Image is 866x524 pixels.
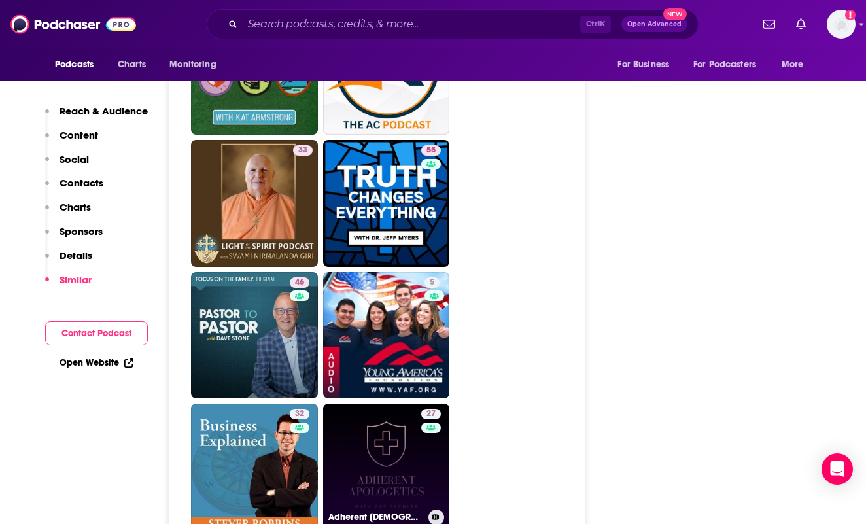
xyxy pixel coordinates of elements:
[45,105,148,129] button: Reach & Audience
[295,408,304,421] span: 32
[580,16,611,33] span: Ctrl K
[791,13,811,35] a: Show notifications dropdown
[45,249,92,273] button: Details
[290,409,309,419] a: 32
[822,453,853,485] div: Open Intercom Messenger
[621,16,687,32] button: Open AdvancedNew
[243,14,580,35] input: Search podcasts, credits, & more...
[608,52,685,77] button: open menu
[60,129,98,141] p: Content
[323,272,450,399] a: 5
[60,201,91,213] p: Charts
[430,276,434,289] span: 5
[191,140,318,267] a: 33
[827,10,856,39] span: Logged in as isaacsongster
[45,201,91,225] button: Charts
[45,129,98,153] button: Content
[60,273,92,286] p: Similar
[45,321,148,345] button: Contact Podcast
[323,140,450,267] a: 55
[617,56,669,74] span: For Business
[772,52,820,77] button: open menu
[827,10,856,39] button: Show profile menu
[60,225,103,237] p: Sponsors
[295,276,304,289] span: 46
[207,9,699,39] div: Search podcasts, credits, & more...
[845,10,856,20] svg: Add a profile image
[60,177,103,189] p: Contacts
[60,249,92,262] p: Details
[693,56,756,74] span: For Podcasters
[10,12,136,37] img: Podchaser - Follow, Share and Rate Podcasts
[293,145,313,156] a: 33
[60,357,133,368] a: Open Website
[169,56,216,74] span: Monitoring
[663,8,687,20] span: New
[191,272,318,399] a: 46
[46,52,111,77] button: open menu
[109,52,154,77] a: Charts
[782,56,804,74] span: More
[55,56,94,74] span: Podcasts
[60,153,89,166] p: Social
[60,105,148,117] p: Reach & Audience
[45,273,92,298] button: Similar
[118,56,146,74] span: Charts
[827,10,856,39] img: User Profile
[328,512,423,523] h3: Adherent [DEMOGRAPHIC_DATA]
[426,408,436,421] span: 27
[426,144,436,157] span: 55
[424,277,440,288] a: 5
[421,409,441,419] a: 27
[45,153,89,177] button: Social
[421,145,441,156] a: 55
[290,277,309,288] a: 46
[45,225,103,249] button: Sponsors
[298,144,307,157] span: 33
[45,177,103,201] button: Contacts
[160,52,233,77] button: open menu
[758,13,780,35] a: Show notifications dropdown
[685,52,775,77] button: open menu
[627,21,682,27] span: Open Advanced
